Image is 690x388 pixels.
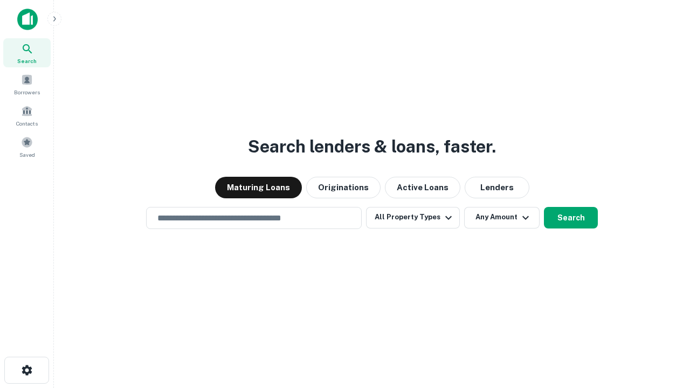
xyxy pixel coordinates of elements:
[17,9,38,30] img: capitalize-icon.png
[19,150,35,159] span: Saved
[636,302,690,354] iframe: Chat Widget
[3,38,51,67] a: Search
[16,119,38,128] span: Contacts
[464,207,540,228] button: Any Amount
[3,101,51,130] a: Contacts
[3,132,51,161] a: Saved
[215,177,302,198] button: Maturing Loans
[248,134,496,160] h3: Search lenders & loans, faster.
[14,88,40,96] span: Borrowers
[544,207,598,228] button: Search
[3,70,51,99] a: Borrowers
[17,57,37,65] span: Search
[366,207,460,228] button: All Property Types
[465,177,529,198] button: Lenders
[306,177,381,198] button: Originations
[385,177,460,198] button: Active Loans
